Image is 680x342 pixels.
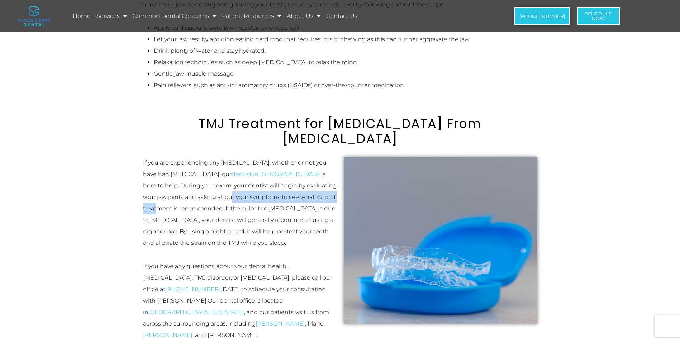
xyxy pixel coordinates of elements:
span: [PHONE_NUMBER] [519,14,565,19]
li: Pain relievers, such as anti-inflammatory drugs (NSAIDs) or over-the-counter medication [154,80,541,91]
li: Gentle jaw muscle massage [154,68,541,80]
a: [PHONE_NUMBER] [165,286,221,293]
li: Let your jaw rest by avoiding eating hard food that requires lots of chewing as this can further ... [154,34,541,45]
a: Patient Resources [221,8,282,24]
span: If you have any questions about your dental health, [MEDICAL_DATA], TMJ disorder, or [MEDICAL_DAT... [143,263,332,293]
nav: Menu [72,8,468,24]
a: Contact Us [325,8,358,24]
a: Services [95,8,128,24]
a: [GEOGRAPHIC_DATA], [US_STATE] [148,309,244,315]
a: Common Dental Concerns [132,8,217,24]
a: [PERSON_NAME] [256,320,305,327]
a: ScheduleNow [577,7,620,25]
span: , and [PERSON_NAME]. [192,332,258,338]
a: [PERSON_NAME] [143,332,192,338]
img: logo [18,6,50,26]
a: dentist in [GEOGRAPHIC_DATA] [232,171,321,177]
h2: TMJ Treatment for [MEDICAL_DATA] From [MEDICAL_DATA] [139,116,541,146]
a: Home [72,8,92,24]
a: [PHONE_NUMBER] [514,7,570,25]
span: Our dental office is located in [143,297,283,315]
span: Schedule Now [585,11,612,21]
li: Relaxation techniques such as deep [MEDICAL_DATA] to relax the mind [154,57,541,68]
a: About Us [286,8,322,24]
span: If you are experiencing any [MEDICAL_DATA], whether or not you have had [MEDICAL_DATA], our is he... [143,159,337,246]
img: Dental night guard for teeth clenching or grinding [344,157,537,324]
span: [DATE] to schedule your consultation with [PERSON_NAME]. [143,286,326,304]
span: , Plano, [305,320,325,327]
span: Drink plenty of water and stay hydrated. [154,47,266,54]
